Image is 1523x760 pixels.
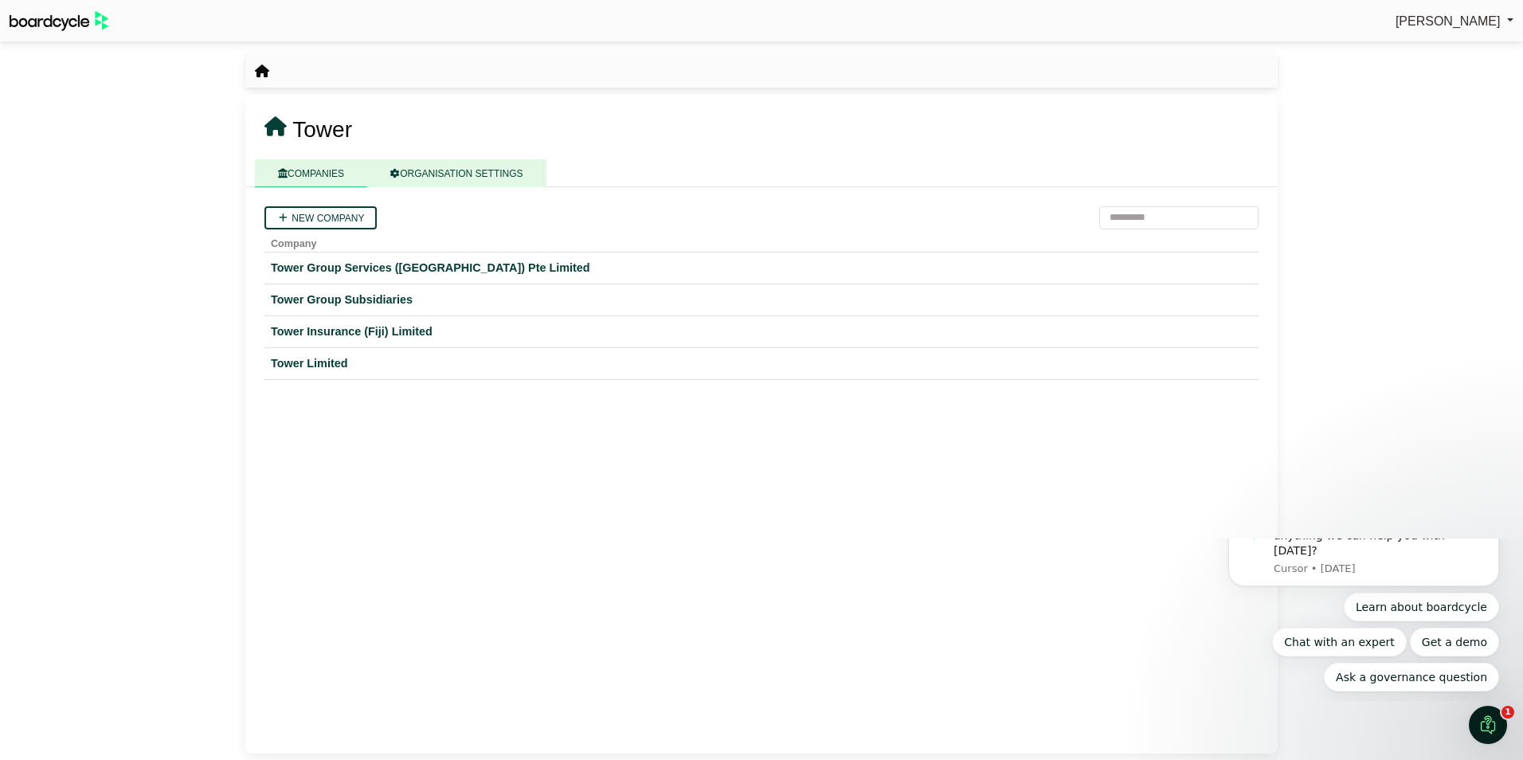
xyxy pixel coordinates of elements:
img: BoardcycleBlackGreen-aaafeed430059cb809a45853b8cf6d952af9d84e6e89e1f1685b34bfd5cb7d64.svg [10,11,108,31]
iframe: Intercom live chat [1469,706,1507,744]
span: [PERSON_NAME] [1396,14,1501,28]
p: Message from Cursor, sent 1d ago [69,23,283,37]
button: Quick reply: Ask a governance question [119,124,295,153]
a: Tower Group Subsidiaries [271,291,1252,309]
button: Quick reply: Chat with an expert [68,89,202,118]
button: Quick reply: Learn about boardcycle [139,54,295,83]
a: Tower Limited [271,355,1252,373]
span: 1 [1501,706,1514,719]
th: Company [264,229,1259,253]
div: Quick reply options [24,54,295,153]
a: [PERSON_NAME] [1396,11,1513,32]
iframe: Intercom notifications message [1204,539,1523,701]
span: Tower [292,117,352,142]
a: Tower Group Services ([GEOGRAPHIC_DATA]) Pte Limited [271,259,1252,277]
a: COMPANIES [255,159,367,187]
a: New company [264,206,377,229]
nav: breadcrumb [255,61,269,82]
a: Tower Insurance (Fiji) Limited [271,323,1252,341]
a: ORGANISATION SETTINGS [367,159,546,187]
button: Quick reply: Get a demo [206,89,295,118]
